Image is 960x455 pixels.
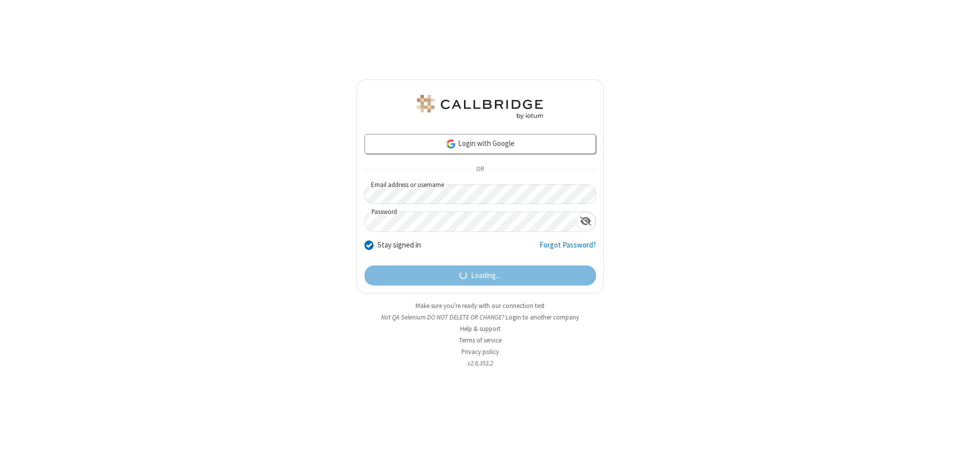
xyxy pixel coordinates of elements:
input: Email address or username [364,184,596,204]
img: google-icon.png [445,138,456,149]
a: Forgot Password? [539,239,596,258]
a: Help & support [460,324,500,333]
input: Password [365,212,576,231]
img: QA Selenium DO NOT DELETE OR CHANGE [415,95,545,119]
a: Make sure you're ready with our connection test [415,301,544,310]
button: Loading... [364,265,596,285]
div: Show password [576,212,595,230]
button: Login to another company [505,312,579,322]
li: Not QA Selenium DO NOT DELETE OR CHANGE? [356,312,604,322]
span: Loading... [471,270,500,281]
a: Privacy policy [461,347,499,356]
li: v2.6.353.2 [356,358,604,368]
span: OR [472,162,488,176]
a: Login with Google [364,134,596,154]
a: Terms of service [459,336,501,344]
label: Stay signed in [377,239,421,251]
